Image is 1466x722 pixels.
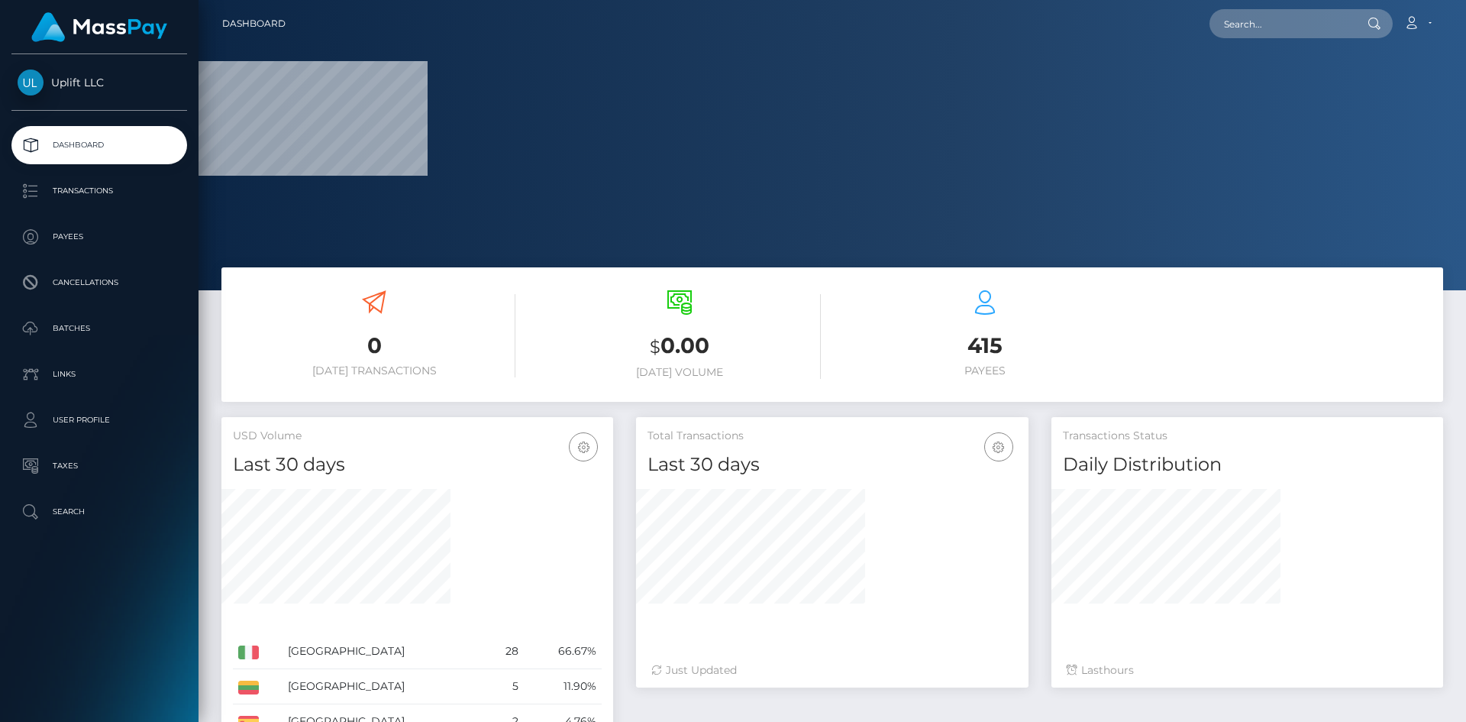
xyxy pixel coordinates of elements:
p: Transactions [18,180,181,202]
td: 11.90% [524,669,602,704]
p: Search [18,500,181,523]
a: Cancellations [11,264,187,302]
h4: Last 30 days [647,452,1016,478]
a: Search [11,493,187,531]
td: [GEOGRAPHIC_DATA] [283,669,486,704]
img: MassPay Logo [31,12,167,42]
td: [GEOGRAPHIC_DATA] [283,634,486,669]
h4: Last 30 days [233,452,602,478]
a: Links [11,355,187,393]
td: 5 [486,669,524,704]
p: Dashboard [18,134,181,157]
img: IT.png [238,646,259,659]
div: Just Updated [651,662,1012,678]
input: Search... [1209,9,1353,38]
p: Taxes [18,455,181,478]
h5: USD Volume [233,429,602,444]
h3: 0 [233,331,515,361]
h4: Daily Distribution [1063,452,1432,478]
h5: Total Transactions [647,429,1016,444]
td: 66.67% [524,634,602,669]
a: Batches [11,309,187,348]
a: User Profile [11,401,187,439]
small: $ [650,336,660,358]
a: Payees [11,218,187,256]
h6: Payees [844,364,1126,377]
h6: [DATE] Volume [538,366,821,379]
a: Dashboard [222,8,286,40]
h3: 0.00 [538,331,821,362]
p: Payees [18,225,181,248]
a: Transactions [11,172,187,210]
img: LT.png [238,681,259,694]
p: User Profile [18,409,181,432]
p: Links [18,363,181,386]
p: Batches [18,317,181,340]
div: Last hours [1067,662,1428,678]
a: Taxes [11,447,187,485]
a: Dashboard [11,126,187,164]
h6: [DATE] Transactions [233,364,515,377]
span: Uplift LLC [11,76,187,89]
p: Cancellations [18,271,181,294]
h5: Transactions Status [1063,429,1432,444]
img: Uplift LLC [18,70,44,96]
td: 28 [486,634,524,669]
h3: 415 [844,331,1126,361]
